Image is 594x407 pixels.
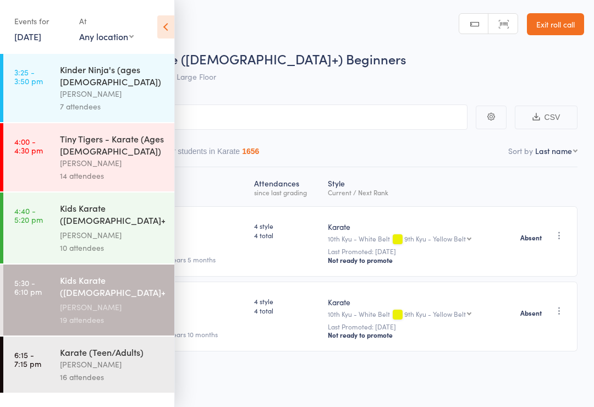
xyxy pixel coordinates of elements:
div: Not ready to promote [328,331,500,339]
input: Search by name [16,105,468,130]
time: 5:30 - 6:10 pm [14,278,42,296]
div: 10 attendees [60,241,165,254]
div: Karate (Teen/Adults) [60,346,165,358]
span: Kids Karate ([DEMOGRAPHIC_DATA]+) Beginners [109,50,406,68]
div: 9th Kyu - Yellow Belt [404,235,466,242]
a: [DATE] [14,30,41,42]
div: 7 attendees [60,100,165,113]
div: 16 attendees [60,371,165,383]
div: Kids Karate ([DEMOGRAPHIC_DATA]+) Intermediate+ [60,202,165,229]
div: Not ready to promote [328,256,500,265]
span: 4 style [254,296,318,306]
div: since last grading [254,189,318,196]
div: Kids Karate ([DEMOGRAPHIC_DATA]+) Beginners [60,274,165,301]
div: 1656 [242,147,259,156]
div: Karate [328,296,500,307]
div: [PERSON_NAME] [60,358,165,371]
div: [PERSON_NAME] [60,157,165,169]
div: [PERSON_NAME] [60,229,165,241]
div: [PERSON_NAME] [60,87,165,100]
time: 4:40 - 5:20 pm [14,206,43,224]
span: 4 style [254,221,318,230]
time: 3:25 - 3:50 pm [14,68,43,85]
div: At [79,12,134,30]
strong: Absent [520,233,542,242]
a: 4:00 -4:30 pmTiny Tigers - Karate (Ages [DEMOGRAPHIC_DATA])[PERSON_NAME]14 attendees [3,123,174,191]
time: 4:00 - 4:30 pm [14,137,43,155]
div: Events for [14,12,68,30]
a: 5:30 -6:10 pmKids Karate ([DEMOGRAPHIC_DATA]+) Beginners[PERSON_NAME]19 attendees [3,265,174,335]
div: 10th Kyu - White Belt [328,310,500,320]
small: Last Promoted: [DATE] [328,323,500,331]
label: Sort by [508,145,533,156]
a: Exit roll call [527,13,584,35]
div: Kinder Ninja's (ages [DEMOGRAPHIC_DATA]) [60,63,165,87]
a: 4:40 -5:20 pmKids Karate ([DEMOGRAPHIC_DATA]+) Intermediate+[PERSON_NAME]10 attendees [3,193,174,263]
div: 9th Kyu - Yellow Belt [404,310,466,317]
span: 4 total [254,230,318,240]
button: Other students in Karate1656 [156,141,259,167]
small: Last Promoted: [DATE] [328,248,500,255]
div: 19 attendees [60,313,165,326]
div: Any location [79,30,134,42]
a: 6:15 -7:15 pmKarate (Teen/Adults)[PERSON_NAME]16 attendees [3,337,174,393]
span: Large Floor [177,71,216,82]
div: 10th Kyu - White Belt [328,235,500,244]
div: [PERSON_NAME] [60,301,165,313]
strong: Absent [520,309,542,317]
div: 14 attendees [60,169,165,182]
div: Atten­dances [250,172,323,201]
div: Style [323,172,504,201]
button: CSV [515,106,577,129]
a: 3:25 -3:50 pmKinder Ninja's (ages [DEMOGRAPHIC_DATA])[PERSON_NAME]7 attendees [3,54,174,122]
div: Karate [328,221,500,232]
div: Tiny Tigers - Karate (Ages [DEMOGRAPHIC_DATA]) [60,133,165,157]
span: 4 total [254,306,318,315]
time: 6:15 - 7:15 pm [14,350,41,368]
div: Current / Next Rank [328,189,500,196]
div: Last name [535,145,572,156]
